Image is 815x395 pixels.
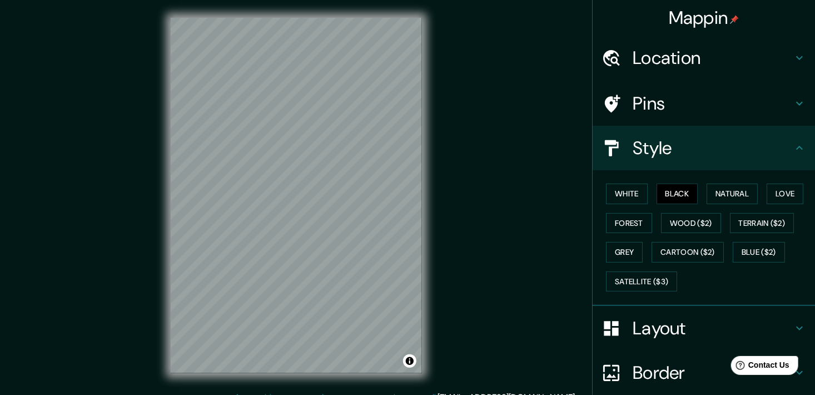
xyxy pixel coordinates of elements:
[707,184,758,204] button: Natural
[716,352,803,383] iframe: Help widget launcher
[593,126,815,170] div: Style
[633,47,793,69] h4: Location
[661,213,721,234] button: Wood ($2)
[733,242,785,263] button: Blue ($2)
[652,242,724,263] button: Cartoon ($2)
[657,184,698,204] button: Black
[633,362,793,384] h4: Border
[606,184,648,204] button: White
[593,306,815,350] div: Layout
[633,92,793,115] h4: Pins
[633,317,793,339] h4: Layout
[403,354,416,368] button: Toggle attribution
[606,213,652,234] button: Forest
[669,7,739,29] h4: Mappin
[606,242,643,263] button: Grey
[593,81,815,126] div: Pins
[730,15,739,24] img: pin-icon.png
[633,137,793,159] h4: Style
[593,36,815,80] div: Location
[171,18,422,373] canvas: Map
[606,271,677,292] button: Satellite ($3)
[593,350,815,395] div: Border
[730,213,794,234] button: Terrain ($2)
[767,184,803,204] button: Love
